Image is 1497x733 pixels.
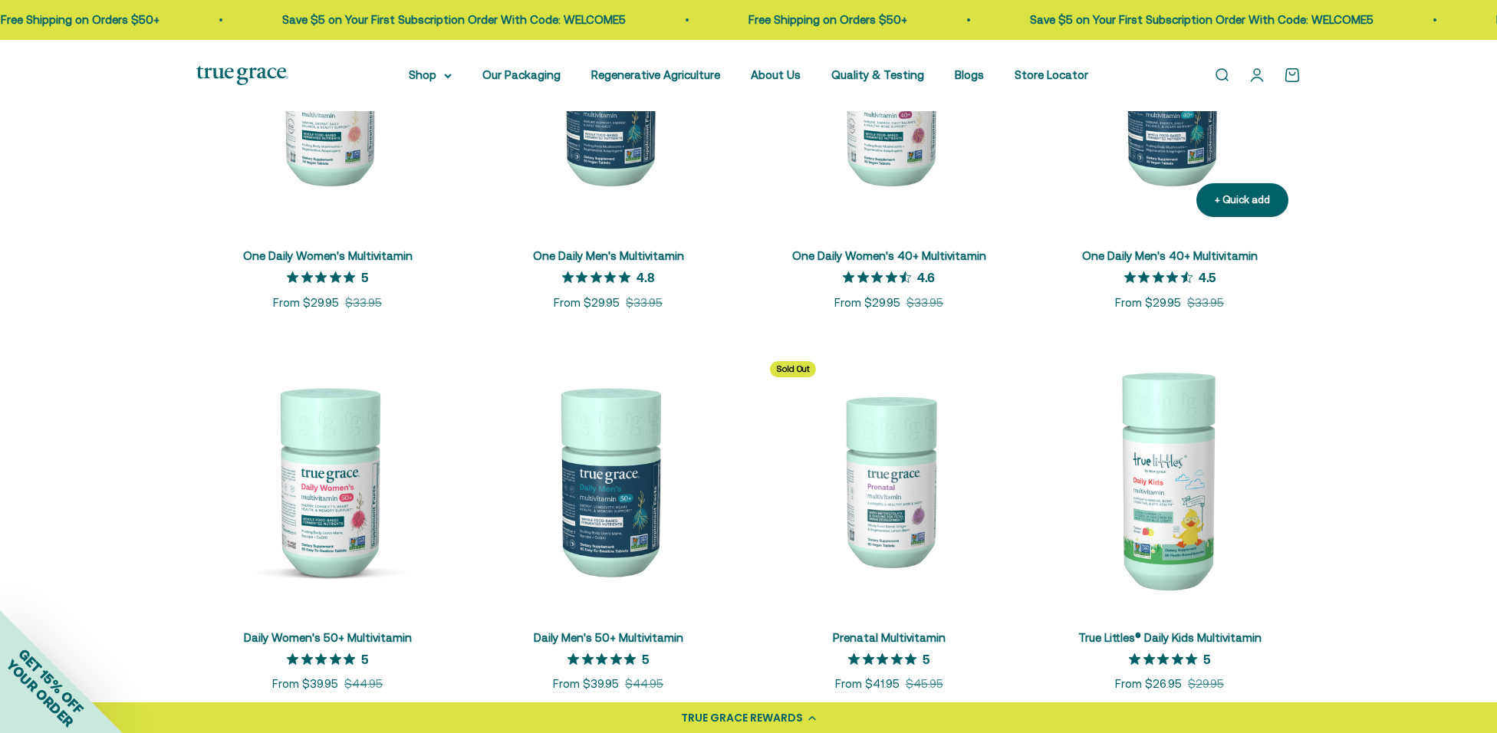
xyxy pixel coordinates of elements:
[591,68,720,81] a: Regenerative Agriculture
[272,675,338,693] sale-price: From $39.95
[345,294,382,312] compare-at-price: $33.95
[287,648,361,669] span: 5 out of 5 stars rating in total 14 reviews.
[562,267,637,288] span: 4.8 out of 5 stars rating in total 6 reviews.
[843,267,917,288] span: 4.6 out of 5 stars rating in total 25 reviews.
[758,349,1020,611] img: Daily Multivitamin to Support a Healthy Mom & Baby* For women during pre-conception, pregnancy, a...
[642,651,649,666] p: 5
[1187,294,1224,312] compare-at-price: $33.95
[1115,294,1181,312] sale-price: From $29.95
[1188,675,1224,693] compare-at-price: $29.95
[1129,648,1203,669] span: 5 out of 5 stars rating in total 6 reviews.
[244,631,412,644] a: Daily Women's 50+ Multivitamin
[482,68,561,81] a: Our Packaging
[833,631,946,644] a: Prenatal Multivitamin
[243,249,413,262] a: One Daily Women's Multivitamin
[1030,11,1374,29] p: Save $5 on Your First Subscription Order With Code: WELCOME5
[1215,192,1270,209] div: + Quick add
[1199,269,1216,284] p: 4.5
[553,675,619,693] sale-price: From $39.95
[917,269,935,284] p: 4.6
[1124,267,1199,288] span: 4.5 out of 5 stars rating in total 4 reviews.
[906,294,943,312] compare-at-price: $33.95
[923,651,929,666] p: 5
[834,294,900,312] sale-price: From $29.95
[287,267,361,288] span: 5 out of 5 stars rating in total 12 reviews.
[1078,631,1262,644] a: True Littles® Daily Kids Multivitamin
[1196,183,1288,218] button: + Quick add
[477,349,739,611] img: Daily Men's 50+ Multivitamin
[361,651,368,666] p: 5
[955,68,984,81] a: Blogs
[1038,349,1301,611] img: True Littles® Daily Kids Multivitamin
[282,11,626,29] p: Save $5 on Your First Subscription Order With Code: WELCOME5
[848,648,923,669] span: 5 out of 5 stars rating in total 4 reviews.
[748,13,907,26] a: Free Shipping on Orders $50+
[751,68,801,81] a: About Us
[3,656,77,730] span: YOUR ORDER
[554,294,620,312] sale-price: From $29.95
[15,646,87,717] span: GET 15% OFF
[568,648,642,669] span: 5 out of 5 stars rating in total 4 reviews.
[1115,675,1182,693] sale-price: From $26.95
[831,68,924,81] a: Quality & Testing
[835,675,900,693] sale-price: From $41.95
[1203,651,1210,666] p: 5
[273,294,339,312] sale-price: From $29.95
[1,13,160,26] a: Free Shipping on Orders $50+
[792,249,986,262] a: One Daily Women's 40+ Multivitamin
[196,349,459,611] img: Daily Women's 50+ Multivitamin
[681,710,803,726] div: TRUE GRACE REWARDS
[409,66,452,84] summary: Shop
[361,269,368,284] p: 5
[625,675,663,693] compare-at-price: $44.95
[1082,249,1258,262] a: One Daily Men's 40+ Multivitamin
[626,294,663,312] compare-at-price: $33.95
[1015,68,1088,81] a: Store Locator
[534,631,683,644] a: Daily Men's 50+ Multivitamin
[533,249,684,262] a: One Daily Men's Multivitamin
[344,675,383,693] compare-at-price: $44.95
[637,269,655,284] p: 4.8
[906,675,943,693] compare-at-price: $45.95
